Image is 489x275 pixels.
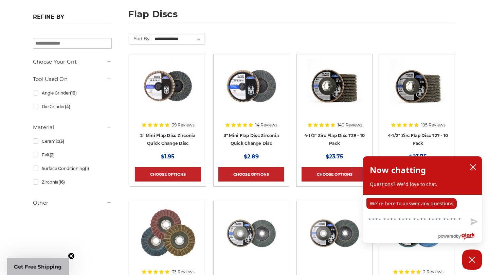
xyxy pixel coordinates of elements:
[244,153,259,160] span: $2.89
[218,59,284,125] a: BHA 3" Quick Change 60 Grit Flap Disc for Fine Grinding and Finishing
[391,59,445,114] img: Black Hawk 4-1/2" x 7/8" Flap Disc Type 27 - 10 Pack
[224,59,278,114] img: BHA 3" Quick Change 60 Grit Flap Disc for Fine Grinding and Finishing
[153,34,204,44] select: Sort By:
[141,59,195,114] img: Black Hawk Abrasives 2-inch Zirconia Flap Disc with 60 Grit Zirconia for Smooth Finishing
[255,123,277,127] span: 14 Reviews
[140,133,196,146] a: 2" Mini Flap Disc Zirconia Quick Change Disc
[14,263,62,270] span: Get Free Shipping
[388,133,448,146] a: 4-1/2" Zirc Flap Disc T27 - 10 Pack
[385,59,451,125] a: Black Hawk 4-1/2" x 7/8" Flap Disc Type 27 - 10 Pack
[33,58,112,66] h5: Choose Your Grit
[456,232,461,240] span: by
[302,206,367,272] a: Coarse 36 grit BHA Zirconia flap disc, 6-inch, flat T27 for aggressive material removal
[438,232,456,240] span: powered
[370,181,475,188] p: Questions? We'd love to chat.
[135,59,201,125] a: Black Hawk Abrasives 2-inch Zirconia Flap Disc with 60 Grit Zirconia for Smooth Finishing
[438,230,482,243] a: Powered by Olark
[33,101,112,113] a: Die Grinder
[161,153,175,160] span: $1.95
[338,123,362,127] span: 140 Reviews
[302,59,367,125] a: 4.5" Black Hawk Zirconia Flap Disc 10 Pack
[33,162,112,174] a: Surface Conditioning
[218,167,284,182] a: Choose Options
[172,123,195,127] span: 39 Reviews
[363,156,482,243] div: olark chatbox
[50,152,55,157] span: (2)
[135,167,201,182] a: Choose Options
[462,250,482,270] button: Close Chatbox
[468,162,478,172] button: close chatbox
[70,90,77,96] span: (18)
[33,176,112,188] a: Zirconia
[140,206,196,260] img: Scotch brite flap discs
[224,133,279,146] a: 3" Mini Flap Disc Zirconia Quick Change Disc
[33,123,112,132] h5: Material
[304,133,365,146] a: 4-1/2" Zirc Flap Disc T29 - 10 Pack
[7,258,69,275] div: Get Free ShippingClose teaser
[218,206,284,272] a: Black Hawk 6 inch T29 coarse flap discs, 36 grit for efficient material removal
[370,163,426,177] h2: Now chatting
[33,75,112,83] h5: Tool Used On
[366,198,457,209] p: We're here to answer any questions
[172,270,195,274] span: 33 Reviews
[326,153,343,160] span: $23.75
[68,253,75,259] button: Close teaser
[33,87,112,99] a: Angle Grinder
[465,214,482,230] button: Send message
[421,123,446,127] span: 105 Reviews
[85,166,89,171] span: (1)
[130,33,150,44] label: Sort By:
[224,206,278,260] img: Black Hawk 6 inch T29 coarse flap discs, 36 grit for efficient material removal
[58,179,65,185] span: (16)
[65,104,70,109] span: (4)
[307,206,362,260] img: Coarse 36 grit BHA Zirconia flap disc, 6-inch, flat T27 for aggressive material removal
[423,270,443,274] span: 2 Reviews
[307,59,362,114] img: 4.5" Black Hawk Zirconia Flap Disc 10 Pack
[33,14,112,24] h5: Refine by
[59,139,64,144] span: (3)
[409,153,427,160] span: $23.75
[33,135,112,147] a: Ceramic
[33,149,112,161] a: Felt
[128,10,456,24] h1: flap discs
[33,199,112,207] h5: Other
[302,167,367,182] a: Choose Options
[363,195,482,212] div: chat
[135,206,201,272] a: Scotch brite flap discs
